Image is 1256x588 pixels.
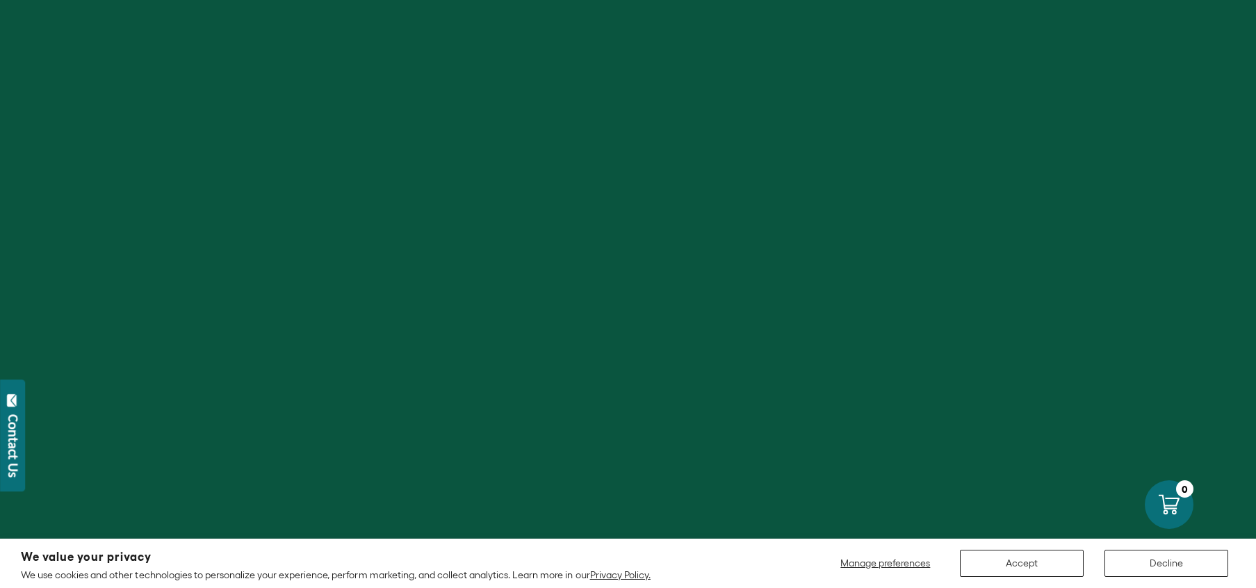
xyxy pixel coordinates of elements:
div: 0 [1176,480,1193,498]
p: We use cookies and other technologies to personalize your experience, perform marketing, and coll... [21,569,651,581]
button: Decline [1104,550,1228,577]
button: Accept [960,550,1084,577]
span: Manage preferences [840,557,930,569]
div: Contact Us [6,414,20,477]
button: Manage preferences [832,550,939,577]
h2: We value your privacy [21,551,651,563]
a: Privacy Policy. [590,569,651,580]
